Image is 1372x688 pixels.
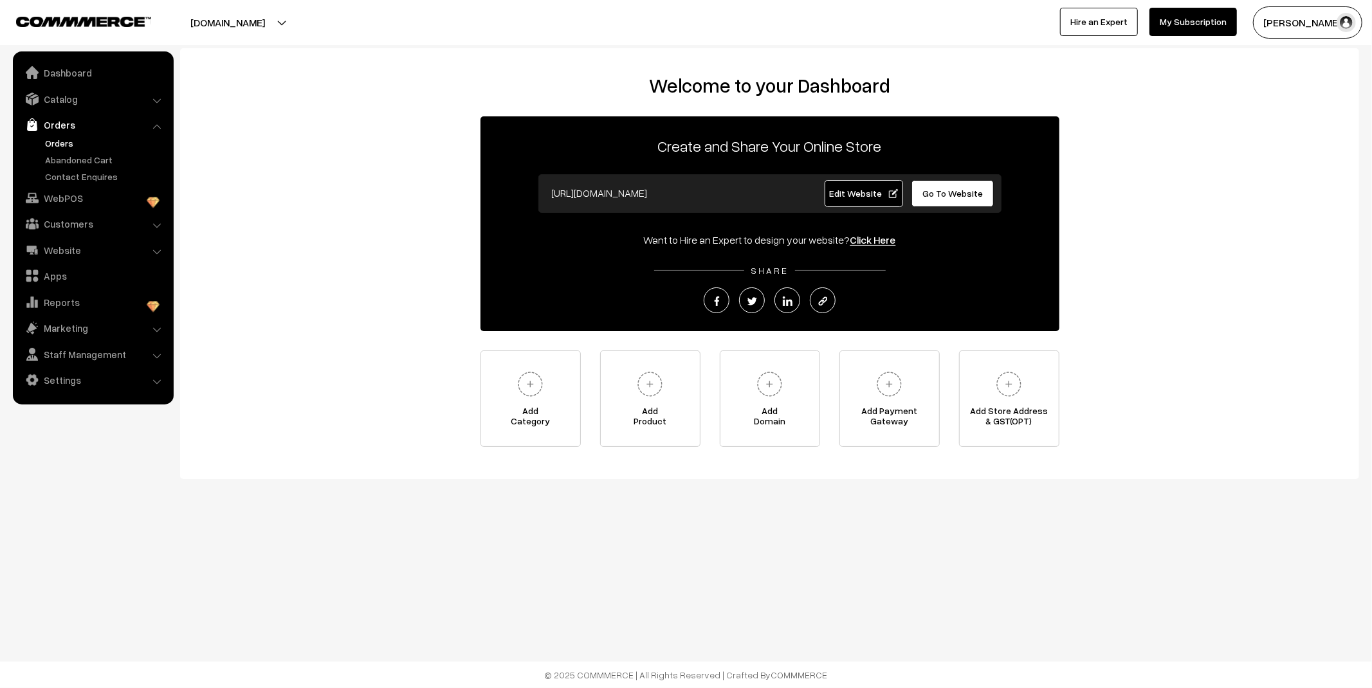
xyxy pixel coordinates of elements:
[42,170,169,183] a: Contact Enquires
[601,406,700,431] span: Add Product
[16,368,169,392] a: Settings
[744,265,795,276] span: SHARE
[16,291,169,314] a: Reports
[720,350,820,447] a: AddDomain
[16,87,169,111] a: Catalog
[1253,6,1362,39] button: [PERSON_NAME]
[720,406,819,431] span: Add Domain
[16,212,169,235] a: Customers
[1337,13,1356,32] img: user
[825,180,903,207] a: Edit Website
[991,367,1027,402] img: plus.svg
[513,367,548,402] img: plus.svg
[145,6,310,39] button: [DOMAIN_NAME]
[16,17,151,26] img: COMMMERCE
[16,239,169,262] a: Website
[16,343,169,366] a: Staff Management
[193,74,1346,97] h2: Welcome to your Dashboard
[16,13,129,28] a: COMMMERCE
[16,186,169,210] a: WebPOS
[771,669,828,680] a: COMMMERCE
[600,350,700,447] a: AddProduct
[960,406,1059,431] span: Add Store Address & GST(OPT)
[16,61,169,84] a: Dashboard
[840,406,939,431] span: Add Payment Gateway
[16,113,169,136] a: Orders
[480,134,1059,158] p: Create and Share Your Online Store
[839,350,940,447] a: Add PaymentGateway
[1060,8,1138,36] a: Hire an Expert
[850,233,896,246] a: Click Here
[872,367,907,402] img: plus.svg
[481,406,580,431] span: Add Category
[1149,8,1237,36] a: My Subscription
[829,188,898,199] span: Edit Website
[16,316,169,339] a: Marketing
[16,264,169,287] a: Apps
[480,232,1059,248] div: Want to Hire an Expert to design your website?
[959,350,1059,447] a: Add Store Address& GST(OPT)
[922,188,983,199] span: Go To Website
[480,350,581,447] a: AddCategory
[911,180,994,207] a: Go To Website
[632,367,668,402] img: plus.svg
[752,367,787,402] img: plus.svg
[42,153,169,167] a: Abandoned Cart
[42,136,169,150] a: Orders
